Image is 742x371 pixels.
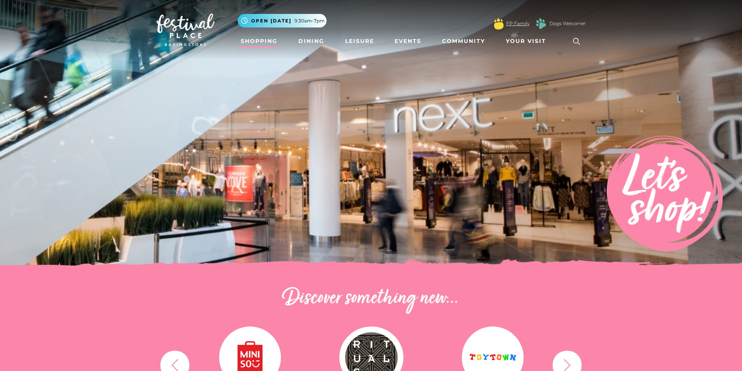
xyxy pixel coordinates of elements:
[295,34,327,48] a: Dining
[238,14,327,27] button: Open [DATE] 9.30am-7pm
[251,17,291,24] span: Open [DATE]
[506,20,529,27] a: FP Family
[157,14,214,46] img: Festival Place Logo
[503,34,553,48] a: Your Visit
[238,34,281,48] a: Shopping
[391,34,424,48] a: Events
[439,34,488,48] a: Community
[550,20,585,27] a: Dogs Welcome!
[294,17,325,24] span: 9.30am-7pm
[157,286,585,311] h2: Discover something new...
[342,34,377,48] a: Leisure
[506,37,546,45] span: Your Visit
